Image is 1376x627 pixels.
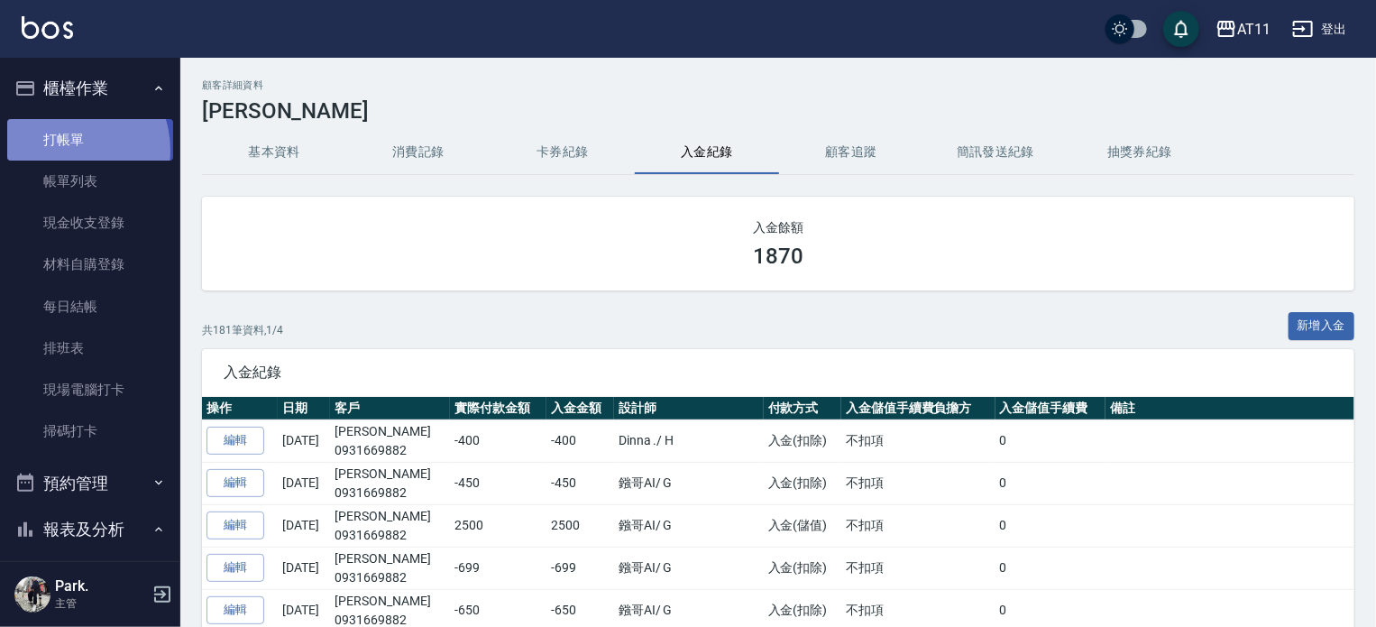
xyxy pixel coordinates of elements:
[330,504,450,547] td: [PERSON_NAME]
[995,462,1106,504] td: 0
[546,504,614,547] td: 2500
[764,397,841,420] th: 付款方式
[330,420,450,462] td: [PERSON_NAME]
[450,397,546,420] th: 實際付款金額
[22,16,73,39] img: Logo
[450,420,546,462] td: -400
[450,547,546,589] td: -699
[995,504,1106,547] td: 0
[330,547,450,589] td: [PERSON_NAME]
[635,131,779,174] button: 入金紀錄
[7,327,173,369] a: 排班表
[1289,312,1355,340] button: 新增入金
[55,595,147,612] p: 主管
[7,560,173,602] a: 報表目錄
[206,469,264,497] a: 編輯
[7,460,173,507] button: 預約管理
[202,98,1354,124] h3: [PERSON_NAME]
[614,504,764,547] td: 鏹哥AI / G
[841,504,995,547] td: 不扣項
[1237,18,1271,41] div: AT11
[546,462,614,504] td: -450
[330,397,450,420] th: 客戶
[55,577,147,595] h5: Park.
[923,131,1068,174] button: 簡訊發送紀錄
[841,397,995,420] th: 入金儲值手續費負擔方
[278,504,330,547] td: [DATE]
[224,364,1333,382] span: 入金紀錄
[330,462,450,504] td: [PERSON_NAME]
[7,369,173,410] a: 現場電腦打卡
[7,286,173,327] a: 每日結帳
[995,547,1106,589] td: 0
[995,420,1106,462] td: 0
[1208,11,1278,48] button: AT11
[7,161,173,202] a: 帳單列表
[841,420,995,462] td: 不扣項
[14,576,50,613] img: Person
[1163,11,1199,47] button: save
[450,462,546,504] td: -450
[764,420,841,462] td: 入金(扣除)
[995,397,1106,420] th: 入金儲值手續費
[614,397,764,420] th: 設計師
[278,547,330,589] td: [DATE]
[206,596,264,624] a: 編輯
[7,410,173,452] a: 掃碼打卡
[841,547,995,589] td: 不扣項
[278,462,330,504] td: [DATE]
[278,397,330,420] th: 日期
[7,119,173,161] a: 打帳單
[7,244,173,285] a: 材料自購登錄
[7,506,173,553] button: 報表及分析
[224,218,1333,236] h2: 入金餘額
[335,441,445,460] p: 0931669882
[335,484,445,503] p: 0931669882
[841,462,995,504] td: 不扣項
[764,462,841,504] td: 入金(扣除)
[614,547,764,589] td: 鏹哥AI / G
[1068,131,1212,174] button: 抽獎券紀錄
[202,397,278,420] th: 操作
[546,420,614,462] td: -400
[206,554,264,582] a: 編輯
[346,131,491,174] button: 消費記錄
[206,427,264,455] a: 編輯
[335,568,445,587] p: 0931669882
[202,322,283,338] p: 共 181 筆資料, 1 / 4
[753,244,803,269] h3: 1870
[546,397,614,420] th: 入金金額
[614,420,764,462] td: Dinna . / H
[764,504,841,547] td: 入金(儲值)
[7,202,173,244] a: 現金收支登錄
[779,131,923,174] button: 顧客追蹤
[278,420,330,462] td: [DATE]
[206,512,264,539] a: 編輯
[335,526,445,545] p: 0931669882
[1285,13,1354,46] button: 登出
[450,504,546,547] td: 2500
[764,547,841,589] td: 入金(扣除)
[7,65,173,112] button: 櫃檯作業
[614,462,764,504] td: 鏹哥AI / G
[202,79,1354,91] h2: 顧客詳細資料
[491,131,635,174] button: 卡券紀錄
[202,131,346,174] button: 基本資料
[546,547,614,589] td: -699
[1105,397,1354,420] th: 備註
